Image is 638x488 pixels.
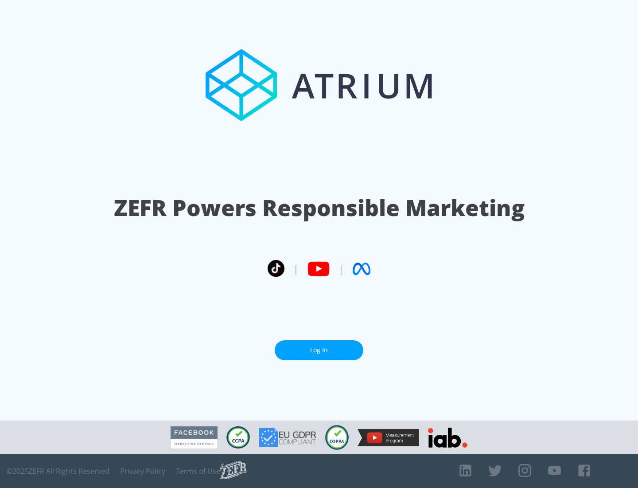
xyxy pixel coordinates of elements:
img: YouTube Measurement Program [358,429,419,446]
h1: ZEFR Powers Responsible Marketing [114,193,525,223]
img: GDPR Compliant [259,428,316,447]
span: © 2025 ZEFR All Rights Reserved [7,467,109,476]
img: IAB [428,428,467,448]
a: Privacy Policy [120,467,165,476]
a: Log In [275,340,363,360]
img: CCPA Compliant [226,426,250,449]
a: Terms of Use [176,467,220,476]
img: COPPA Compliant [325,425,349,450]
span: | [293,262,299,275]
img: Facebook Marketing Partner [171,426,218,449]
span: | [338,262,344,275]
